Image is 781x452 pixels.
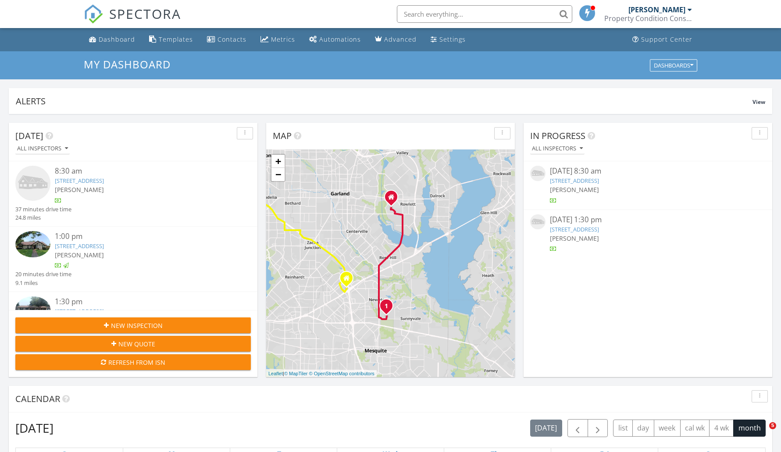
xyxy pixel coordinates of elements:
a: © OpenStreetMap contributors [309,371,374,376]
h2: [DATE] [15,419,53,437]
a: 1:00 pm [STREET_ADDRESS] [PERSON_NAME] 20 minutes drive time 9.1 miles [15,231,251,287]
a: Zoom in [271,155,285,168]
button: Dashboards [650,59,697,71]
div: Automations [319,35,361,43]
div: Dashboards [654,62,693,68]
span: New Quote [118,339,155,349]
div: [PERSON_NAME] [628,5,685,14]
span: [PERSON_NAME] [55,185,104,194]
div: [DATE] 8:30 am [550,166,746,177]
div: 20 minutes drive time [15,270,71,278]
div: 8:30 am [55,166,232,177]
button: Next month [588,419,608,437]
a: [STREET_ADDRESS] [55,307,104,315]
i: 1 [385,303,388,310]
div: All Inspectors [532,146,583,152]
a: [STREET_ADDRESS] [55,242,104,250]
div: 1:00 pm [55,231,232,242]
span: Map [273,130,292,142]
div: 2217 Cortland Cir, Rowlett Texas 75088 [391,197,396,202]
span: [PERSON_NAME] [550,185,599,194]
a: Settings [427,32,469,48]
a: Templates [146,32,196,48]
iframe: Intercom live chat [751,422,772,443]
a: Contacts [203,32,250,48]
button: Previous month [567,419,588,437]
button: list [613,420,633,437]
span: My Dashboard [84,57,171,71]
span: Calendar [15,393,60,405]
a: [DATE] 8:30 am [STREET_ADDRESS] [PERSON_NAME] [530,166,766,205]
div: Support Center [641,35,692,43]
img: house-placeholder-square-ca63347ab8c70e15b013bc22427d3df0f7f082c62ce06d78aee8ec4e70df452f.jpg [530,166,546,181]
div: | [266,370,377,377]
a: [STREET_ADDRESS] [550,177,599,185]
a: Support Center [629,32,696,48]
div: 1:30 pm [55,296,232,307]
div: Metrics [271,35,295,43]
a: 8:30 am [STREET_ADDRESS] [PERSON_NAME] 37 minutes drive time 24.8 miles [15,166,251,222]
div: 219 Manhattan Blvd, Sunnyvale, TX 75182 [386,306,392,311]
a: [STREET_ADDRESS] [550,225,599,233]
a: Dashboard [86,32,139,48]
div: Alerts [16,95,752,107]
div: 322 E Holley, Mesquite Texas 75150 [346,278,352,283]
div: 9.1 miles [15,279,71,287]
span: [PERSON_NAME] [550,234,599,242]
button: month [733,420,766,437]
button: New Inspection [15,317,251,333]
a: © MapTiler [284,371,308,376]
a: Leaflet [268,371,283,376]
a: 1:30 pm [STREET_ADDRESS] [PERSON_NAME] 31 minutes drive time 22.8 miles [15,296,251,352]
a: [DATE] 1:30 pm [STREET_ADDRESS] [PERSON_NAME] [530,214,766,253]
button: All Inspectors [15,143,70,155]
button: New Quote [15,336,251,352]
span: View [752,98,765,106]
a: Metrics [257,32,299,48]
a: SPECTORA [84,12,181,30]
div: Refresh from ISN [22,358,244,367]
span: In Progress [530,130,585,142]
input: Search everything... [397,5,572,23]
span: New Inspection [111,321,163,330]
button: 4 wk [709,420,734,437]
img: 9369508%2Fcover_photos%2FWw2vhtK40JaGHP2IkNTA%2Fsmall.9369508-1756317907214 [15,231,50,257]
img: The Best Home Inspection Software - Spectora [84,4,103,24]
button: All Inspectors [530,143,585,155]
button: cal wk [680,420,710,437]
span: [DATE] [15,130,43,142]
div: Property Condition Consulting [604,14,692,23]
button: day [632,420,654,437]
div: Contacts [218,35,246,43]
button: week [654,420,681,437]
a: Automations (Basic) [306,32,364,48]
a: Zoom out [271,168,285,181]
div: Dashboard [99,35,135,43]
div: 37 minutes drive time [15,205,71,214]
div: Templates [159,35,193,43]
span: 5 [769,422,776,429]
div: [DATE] 1:30 pm [550,214,746,225]
div: All Inspectors [17,146,68,152]
div: 24.8 miles [15,214,71,222]
div: Settings [439,35,466,43]
button: Refresh from ISN [15,354,251,370]
button: [DATE] [530,420,562,437]
span: [PERSON_NAME] [55,251,104,259]
img: 9366456%2Fcover_photos%2FiKpcKwo3YLKGLW6i6Vfx%2Fsmall.9366456-1756320140703 [15,296,50,323]
div: Advanced [384,35,417,43]
a: [STREET_ADDRESS] [55,177,104,185]
img: house-placeholder-square-ca63347ab8c70e15b013bc22427d3df0f7f082c62ce06d78aee8ec4e70df452f.jpg [15,166,50,201]
img: house-placeholder-square-ca63347ab8c70e15b013bc22427d3df0f7f082c62ce06d78aee8ec4e70df452f.jpg [530,214,546,230]
span: SPECTORA [109,4,181,23]
a: Advanced [371,32,420,48]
